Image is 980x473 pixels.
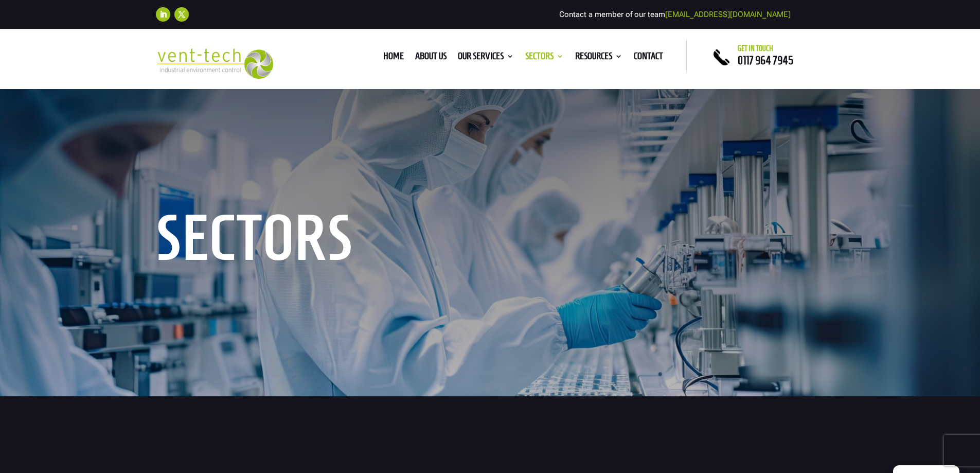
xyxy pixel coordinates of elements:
a: Sectors [525,52,564,64]
a: Home [383,52,404,64]
a: Our Services [458,52,514,64]
a: 0117 964 7945 [738,54,793,66]
h1: Sectors [156,213,470,268]
a: Resources [575,52,622,64]
a: About us [415,52,447,64]
img: 2023-09-27T08_35_16.549ZVENT-TECH---Clear-background [156,48,274,79]
span: Get in touch [738,44,773,52]
a: Follow on LinkedIn [156,7,170,22]
a: Follow on X [174,7,189,22]
a: Contact [634,52,663,64]
span: Contact a member of our team [559,10,791,19]
a: [EMAIL_ADDRESS][DOMAIN_NAME] [665,10,791,19]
